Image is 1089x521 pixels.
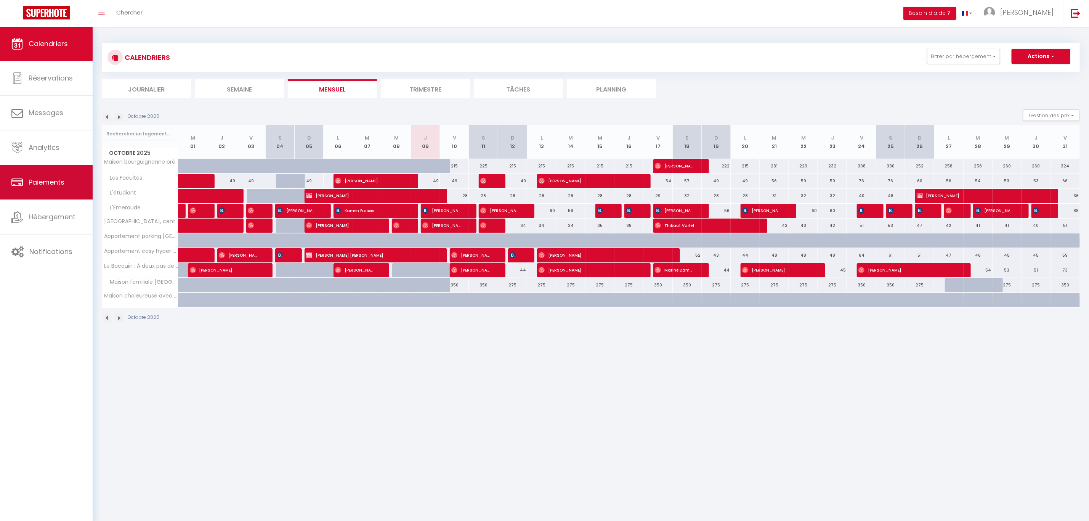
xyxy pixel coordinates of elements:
span: [PERSON_NAME] [190,203,199,218]
div: 61 [876,248,905,262]
span: [PERSON_NAME] [190,263,257,277]
div: 350 [469,278,498,292]
div: 258 [964,159,993,173]
span: [PERSON_NAME] [597,203,606,218]
div: 29 [643,189,672,203]
div: 54 [964,263,993,277]
th: 27 [934,125,963,159]
div: 49 [236,174,265,188]
span: [PERSON_NAME] [626,203,635,218]
div: 49 [731,174,760,188]
div: 43 [702,248,731,262]
span: [PERSON_NAME] [335,263,374,277]
abbr: V [453,134,456,142]
div: 49 [411,174,440,188]
div: 215 [498,159,527,173]
div: 215 [614,159,643,173]
abbr: D [307,134,311,142]
span: Les Facultés [103,174,144,182]
th: 03 [236,125,265,159]
span: Appartement cosy hyper centre-ville de [GEOGRAPHIC_DATA] [103,248,180,254]
abbr: L [337,134,339,142]
span: [PERSON_NAME] [1033,203,1042,218]
div: 31 [760,189,789,203]
div: 41 [964,219,993,233]
div: 51 [847,219,876,233]
div: 34 [556,219,585,233]
div: 46 [964,248,993,262]
div: 252 [905,159,934,173]
div: 222 [702,159,731,173]
div: 60 [789,204,818,218]
div: 44 [702,263,731,277]
li: Semaine [195,79,284,98]
abbr: D [511,134,515,142]
div: 324 [1051,159,1080,173]
span: [PERSON_NAME] [975,203,1014,218]
div: 49 [295,174,324,188]
div: 275 [585,278,614,292]
th: 31 [1051,125,1080,159]
span: [PERSON_NAME] [946,203,955,218]
th: 29 [993,125,1022,159]
th: 26 [905,125,934,159]
span: Réservations [29,73,73,83]
abbr: L [948,134,950,142]
span: [PERSON_NAME] [PERSON_NAME] [306,248,431,262]
div: 275 [556,278,585,292]
div: 52 [673,248,702,262]
span: [PERSON_NAME] [539,263,635,277]
span: Messages [29,108,63,117]
abbr: J [220,134,223,142]
abbr: S [278,134,282,142]
span: [PERSON_NAME] [451,248,490,262]
span: [PERSON_NAME] [451,263,490,277]
div: 350 [876,278,905,292]
span: Thibaut Varlet [655,218,751,233]
div: 275 [789,278,818,292]
div: 215 [440,159,469,173]
span: [PERSON_NAME] [858,203,868,218]
abbr: M [801,134,806,142]
div: 43 [789,219,818,233]
li: Mensuel [288,79,377,98]
div: 275 [498,278,527,292]
span: [PERSON_NAME] [306,188,431,203]
div: 59 [818,174,847,188]
abbr: D [714,134,718,142]
div: 59 [1051,248,1080,262]
div: 28 [585,189,614,203]
span: Octobre 2025 [102,148,178,159]
span: Analytics [29,143,59,152]
span: [PERSON_NAME] [277,203,315,218]
th: 12 [498,125,527,159]
div: 48 [876,189,905,203]
div: 60 [905,174,934,188]
div: 229 [789,159,818,173]
div: 330 [876,159,905,173]
div: 44 [731,248,760,262]
div: 47 [934,248,963,262]
abbr: J [1034,134,1038,142]
abbr: M [598,134,602,142]
th: 06 [324,125,353,159]
span: [PERSON_NAME] [858,263,955,277]
abbr: M [569,134,573,142]
th: 24 [847,125,876,159]
span: Maison chaleureuse avec piscine [103,293,180,299]
th: 25 [876,125,905,159]
th: 11 [469,125,498,159]
div: 28 [702,189,731,203]
abbr: J [627,134,630,142]
span: [PERSON_NAME] [219,248,257,262]
p: Octobre 2025 [128,113,159,120]
abbr: J [831,134,834,142]
span: L'Emeraude [103,204,143,212]
div: 350 [847,278,876,292]
span: [PERSON_NAME] [393,218,403,233]
button: Filtrer par hébergement [927,49,1000,64]
abbr: M [976,134,980,142]
div: 260 [1022,159,1051,173]
span: [PERSON_NAME] [248,203,257,218]
th: 21 [760,125,789,159]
